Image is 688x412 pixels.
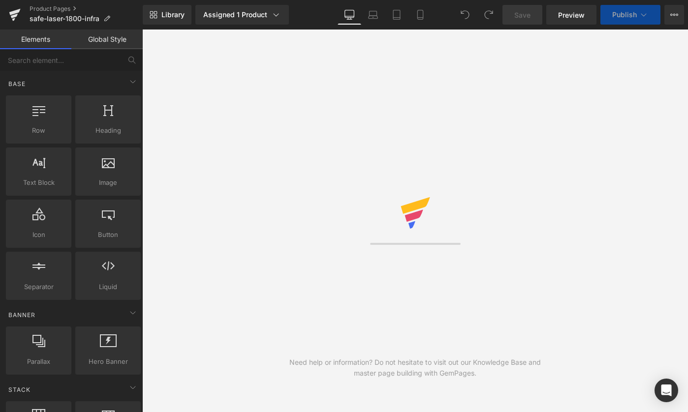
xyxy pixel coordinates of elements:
[78,177,138,188] span: Image
[361,5,385,25] a: Laptop
[161,10,185,19] span: Library
[9,125,68,136] span: Row
[203,10,281,20] div: Assigned 1 Product
[455,5,475,25] button: Undo
[71,29,143,49] a: Global Style
[612,11,637,19] span: Publish
[78,356,138,367] span: Hero Banner
[479,5,499,25] button: Redo
[408,5,432,25] a: Mobile
[546,5,596,25] a: Preview
[9,282,68,292] span: Separator
[9,177,68,188] span: Text Block
[558,10,585,20] span: Preview
[279,357,552,379] div: Need help or information? Do not hesitate to visit out our Knowledge Base and master page buildin...
[143,5,191,25] a: New Library
[9,356,68,367] span: Parallax
[385,5,408,25] a: Tablet
[78,230,138,240] span: Button
[78,282,138,292] span: Liquid
[655,379,678,402] div: Open Intercom Messenger
[338,5,361,25] a: Desktop
[30,5,143,13] a: Product Pages
[78,125,138,136] span: Heading
[600,5,660,25] button: Publish
[30,15,99,23] span: safe-laser-1800-infra
[514,10,531,20] span: Save
[7,385,31,394] span: Stack
[7,79,27,88] span: Base
[664,5,684,25] button: More
[7,310,36,320] span: Banner
[9,230,68,240] span: Icon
